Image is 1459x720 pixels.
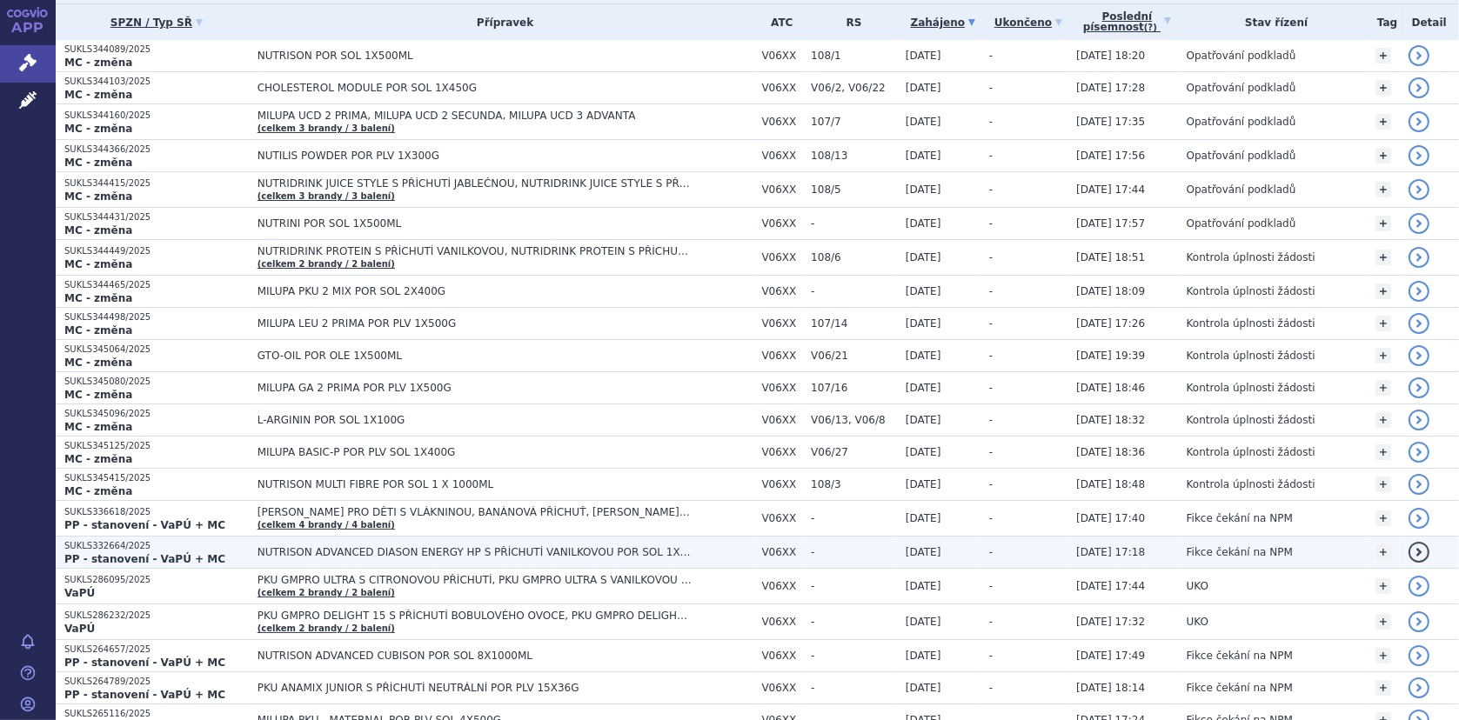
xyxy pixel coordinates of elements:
[64,553,225,565] strong: PP - stanovení - VaPÚ + MC
[1187,580,1208,592] span: UKO
[989,414,993,426] span: -
[64,519,225,531] strong: PP - stanovení - VaPÚ + MC
[811,616,897,628] span: -
[1375,114,1391,130] a: +
[64,610,249,622] p: SUKLS286232/2025
[1076,446,1145,458] span: [DATE] 18:36
[1375,412,1391,428] a: +
[64,574,249,586] p: SUKLS286095/2025
[1375,80,1391,96] a: +
[1409,313,1429,334] a: detail
[989,512,993,524] span: -
[64,76,249,88] p: SUKLS344103/2025
[64,224,132,237] strong: MC - změna
[1375,648,1391,663] a: +
[761,251,802,263] span: V06XX
[258,520,395,530] a: (celkem 4 brandy / 4 balení)
[1375,544,1391,560] a: +
[1187,650,1293,662] span: Fikce čekání na NPM
[811,650,897,662] span: -
[64,258,132,270] strong: MC - změna
[1409,281,1429,302] a: detail
[1076,350,1145,362] span: [DATE] 19:39
[64,292,132,304] strong: MC - změna
[989,285,993,297] span: -
[989,50,993,62] span: -
[64,324,132,337] strong: MC - změna
[1409,474,1429,495] a: detail
[1076,512,1145,524] span: [DATE] 17:40
[811,580,897,592] span: -
[811,217,897,230] span: -
[1375,148,1391,163] a: +
[1076,616,1145,628] span: [DATE] 17:32
[989,616,993,628] span: -
[989,350,993,362] span: -
[1076,317,1145,330] span: [DATE] 17:26
[1375,380,1391,396] a: +
[761,82,802,94] span: V06XX
[906,512,941,524] span: [DATE]
[811,350,897,362] span: V06/21
[1076,116,1145,128] span: [DATE] 17:35
[1375,182,1391,197] a: +
[1375,614,1391,630] a: +
[258,478,693,490] span: NUTRISON MULTI FIBRE POR SOL 1 X 1000ML
[1187,116,1296,128] span: Opatřování podkladů
[1076,382,1145,394] span: [DATE] 18:46
[1076,650,1145,662] span: [DATE] 17:49
[1375,578,1391,594] a: +
[64,157,132,169] strong: MC - změna
[1076,183,1145,196] span: [DATE] 17:44
[1187,150,1296,162] span: Opatřování podkladů
[64,587,95,599] strong: VaPÚ
[906,350,941,362] span: [DATE]
[64,689,225,701] strong: PP - stanovení - VaPÚ + MC
[906,82,941,94] span: [DATE]
[1187,285,1315,297] span: Kontrola úplnosti žádosti
[64,676,249,688] p: SUKLS264789/2025
[64,110,249,122] p: SUKLS344160/2025
[1409,442,1429,463] a: detail
[64,311,249,323] p: SUKLS344498/2025
[811,512,897,524] span: -
[258,317,693,330] span: MILUPA LEU 2 PRIMA POR PLV 1X500G
[258,150,693,162] span: NUTILIS POWDER POR PLV 1X300G
[906,217,941,230] span: [DATE]
[989,82,993,94] span: -
[64,453,132,465] strong: MC - změna
[1187,546,1293,558] span: Fikce čekání na NPM
[258,506,693,518] span: [PERSON_NAME] PRO DĚTI S VLÁKNINOU, BANÁNOVÁ PŘÍCHUŤ, [PERSON_NAME] PRO DĚTI S VLÁKNINOU, JAHODOV...
[1178,4,1367,40] th: Stav řízení
[64,506,249,518] p: SUKLS336618/2025
[1076,50,1145,62] span: [DATE] 18:20
[761,580,802,592] span: V06XX
[258,446,693,458] span: MILUPA BASIC-P POR PLV SOL 1X400G
[64,279,249,291] p: SUKLS344465/2025
[761,512,802,524] span: V06XX
[64,376,249,388] p: SUKLS345080/2025
[258,82,693,94] span: CHOLESTEROL MODULE POR SOL 1X450G
[258,382,693,394] span: MILUPA GA 2 PRIMA POR PLV 1X500G
[761,350,802,362] span: V06XX
[1076,82,1145,94] span: [DATE] 17:28
[1400,4,1459,40] th: Detail
[64,485,132,497] strong: MC - změna
[811,478,897,490] span: 108/3
[811,50,897,62] span: 108/1
[906,285,941,297] span: [DATE]
[1076,414,1145,426] span: [DATE] 18:32
[258,350,693,362] span: GTO-OIL POR OLE 1X500ML
[1144,23,1157,33] abbr: (?)
[753,4,802,40] th: ATC
[1375,477,1391,492] a: +
[1076,217,1145,230] span: [DATE] 17:57
[1409,410,1429,430] a: detail
[1367,4,1400,40] th: Tag
[64,43,249,56] p: SUKLS344089/2025
[761,285,802,297] span: V06XX
[258,650,693,662] span: NUTRISON ADVANCED CUBISON POR SOL 8X1000ML
[1409,77,1429,98] a: detail
[906,10,980,35] a: Zahájeno
[258,610,693,622] span: PKU GMPRO DELIGHT 15 S PŘÍCHUTÍ BOBULOVÉHO OVOCE, PKU GMPRO DELIGHT 15 S PŘÍCHUTÍ TROPICKÉHO OVOCE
